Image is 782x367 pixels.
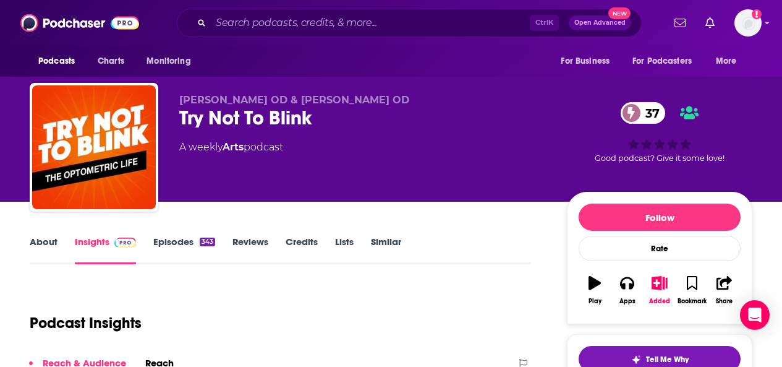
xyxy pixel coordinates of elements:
[286,236,318,264] a: Credits
[147,53,190,70] span: Monitoring
[631,355,641,365] img: tell me why sparkle
[752,9,762,19] svg: Add a profile image
[574,20,626,26] span: Open Advanced
[211,13,530,33] input: Search podcasts, credits, & more...
[30,236,57,264] a: About
[38,53,75,70] span: Podcasts
[567,94,752,171] div: 37Good podcast? Give it some love!
[621,102,666,124] a: 37
[371,236,401,264] a: Similar
[552,50,625,73] button: open menu
[678,298,707,305] div: Bookmark
[644,268,676,313] button: Added
[579,268,611,313] button: Play
[734,9,762,37] button: Show profile menu
[32,85,156,209] img: Try Not To Blink
[649,298,670,305] div: Added
[669,12,691,33] a: Show notifications dropdown
[232,236,268,264] a: Reviews
[335,236,354,264] a: Lists
[589,298,601,305] div: Play
[561,53,610,70] span: For Business
[138,50,206,73] button: open menu
[595,153,725,163] span: Good podcast? Give it some love!
[608,7,631,19] span: New
[30,50,91,73] button: open menu
[716,53,737,70] span: More
[579,236,741,261] div: Rate
[716,298,733,305] div: Share
[611,268,643,313] button: Apps
[75,236,136,264] a: InsightsPodchaser Pro
[734,9,762,37] span: Logged in as jbukowski
[223,141,244,153] a: Arts
[90,50,132,73] a: Charts
[579,204,741,231] button: Follow
[177,9,642,37] div: Search podcasts, credits, & more...
[153,236,215,264] a: Episodes343
[619,298,635,305] div: Apps
[179,94,409,106] span: [PERSON_NAME] OD & [PERSON_NAME] OD
[734,9,762,37] img: User Profile
[676,268,708,313] button: Bookmark
[700,12,720,33] a: Show notifications dropdown
[624,50,710,73] button: open menu
[30,314,142,332] h1: Podcast Insights
[708,268,741,313] button: Share
[98,53,124,70] span: Charts
[633,102,666,124] span: 37
[569,15,631,30] button: Open AdvancedNew
[740,300,770,330] div: Open Intercom Messenger
[646,355,689,365] span: Tell Me Why
[20,11,139,35] img: Podchaser - Follow, Share and Rate Podcasts
[707,50,752,73] button: open menu
[530,15,559,31] span: Ctrl K
[179,140,283,155] div: A weekly podcast
[632,53,692,70] span: For Podcasters
[114,238,136,248] img: Podchaser Pro
[200,238,215,246] div: 343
